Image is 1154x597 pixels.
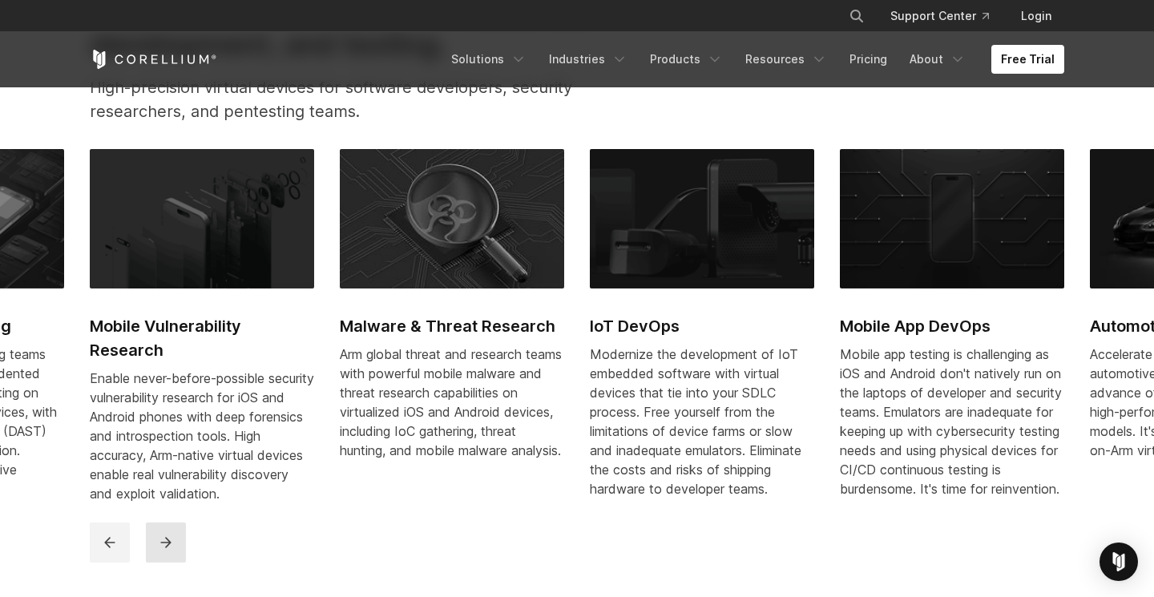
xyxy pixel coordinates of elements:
[590,149,814,288] img: IoT DevOps
[146,522,186,563] button: next
[442,45,536,74] a: Solutions
[878,2,1002,30] a: Support Center
[340,345,564,460] div: Arm global threat and research teams with powerful mobile malware and threat research capabilitie...
[1008,2,1064,30] a: Login
[590,345,814,498] div: Modernize the development of IoT embedded software with virtual devices that tie into your SDLC p...
[590,149,814,518] a: IoT DevOps IoT DevOps Modernize the development of IoT embedded software with virtual devices tha...
[442,45,1064,74] div: Navigation Menu
[90,75,636,123] p: High-precision virtual devices for software developers, security researchers, and pentesting teams.
[90,369,314,503] div: Enable never-before-possible security vulnerability research for iOS and Android phones with deep...
[842,2,871,30] button: Search
[840,45,897,74] a: Pricing
[90,149,314,522] a: Mobile Vulnerability Research Mobile Vulnerability Research Enable never-before-possible security...
[840,149,1064,518] a: Mobile App DevOps Mobile App DevOps Mobile app testing is challenging as iOS and Android don't na...
[539,45,637,74] a: Industries
[340,149,564,288] img: Malware & Threat Research
[991,45,1064,74] a: Free Trial
[340,149,564,479] a: Malware & Threat Research Malware & Threat Research Arm global threat and research teams with pow...
[90,522,130,563] button: previous
[829,2,1064,30] div: Navigation Menu
[640,45,732,74] a: Products
[340,314,564,338] h2: Malware & Threat Research
[90,50,217,69] a: Corellium Home
[840,314,1064,338] h2: Mobile App DevOps
[90,149,314,288] img: Mobile Vulnerability Research
[90,314,314,362] h2: Mobile Vulnerability Research
[590,314,814,338] h2: IoT DevOps
[900,45,975,74] a: About
[1100,543,1138,581] div: Open Intercom Messenger
[736,45,837,74] a: Resources
[840,345,1064,498] div: Mobile app testing is challenging as iOS and Android don't natively run on the laptops of develop...
[840,149,1064,288] img: Mobile App DevOps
